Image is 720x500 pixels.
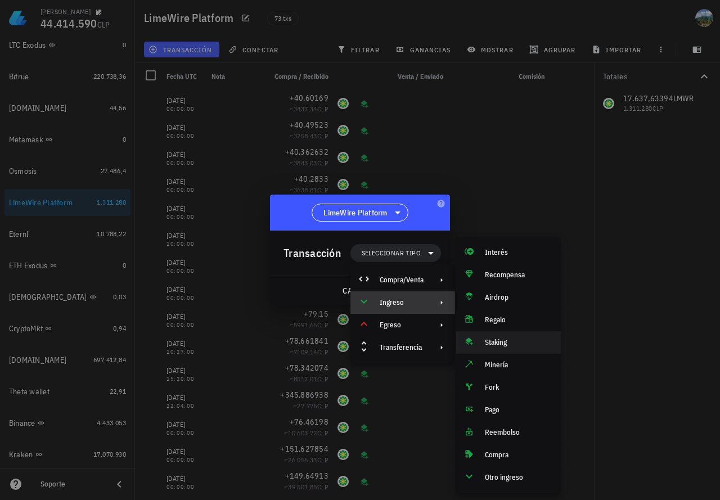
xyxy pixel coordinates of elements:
[485,271,552,280] div: Recompensa
[485,338,552,347] div: Staking
[342,286,384,296] span: cancelar
[485,248,552,257] div: Interés
[362,247,421,259] span: Seleccionar tipo
[485,383,552,392] div: Fork
[380,321,424,330] div: Egreso
[485,428,552,437] div: Reembolso
[380,343,424,352] div: Transferencia
[485,316,552,325] div: Regalo
[380,298,424,307] div: Ingreso
[350,291,455,314] div: Ingreso
[323,207,387,218] span: LimeWire Platform
[350,269,455,291] div: Compra/Venta
[485,293,552,302] div: Airdrop
[350,314,455,336] div: Egreso
[485,473,552,482] div: Otro ingreso
[485,406,552,415] div: Pago
[283,244,341,262] div: Transacción
[337,281,389,301] button: cancelar
[350,336,455,359] div: Transferencia
[485,451,552,460] div: Compra
[380,276,424,285] div: Compra/Venta
[485,361,552,370] div: Minería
